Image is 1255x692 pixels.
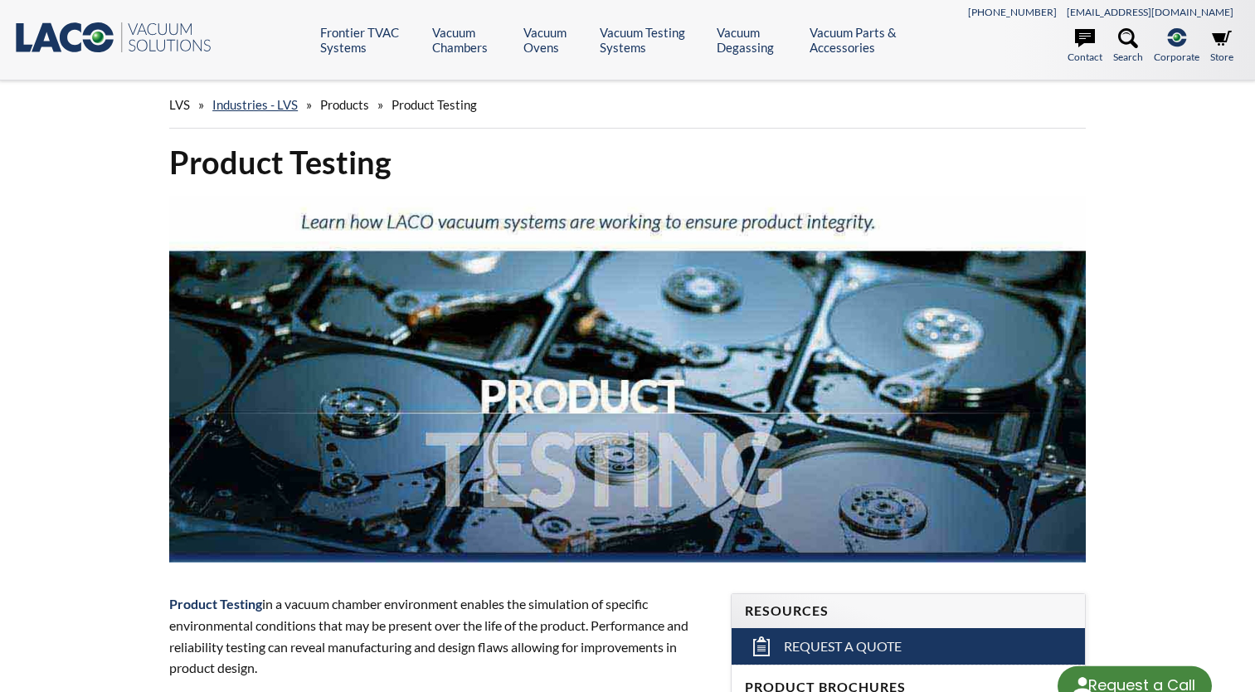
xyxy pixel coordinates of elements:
[523,25,586,55] a: Vacuum Ovens
[968,6,1057,18] a: [PHONE_NUMBER]
[169,142,1086,183] h1: Product Testing
[169,593,711,678] p: in a vacuum chamber environment enables the simulation of specific environmental conditions that ...
[1067,6,1233,18] a: [EMAIL_ADDRESS][DOMAIN_NAME]
[169,97,190,112] span: LVS
[732,628,1084,665] a: Request a Quote
[432,25,511,55] a: Vacuum Chambers
[392,97,477,112] span: Product Testing
[169,81,1086,129] div: » » »
[600,25,704,55] a: Vacuum Testing Systems
[320,25,420,55] a: Frontier TVAC Systems
[1154,49,1199,65] span: Corporate
[212,97,298,112] a: Industries - LVS
[169,196,1086,563] img: Product Testing header
[1113,28,1143,65] a: Search
[717,25,797,55] a: Vacuum Degassing
[169,596,262,612] strong: Product Testing
[320,97,369,112] span: Products
[784,638,902,655] span: Request a Quote
[745,602,1071,620] h4: Resources
[1068,28,1102,65] a: Contact
[810,25,931,55] a: Vacuum Parts & Accessories
[1210,28,1233,65] a: Store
